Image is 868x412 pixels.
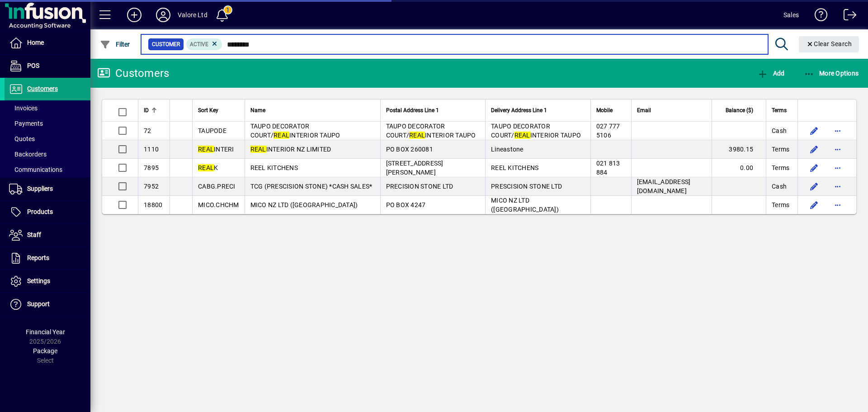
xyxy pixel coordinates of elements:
span: Support [27,300,50,308]
span: Terms [772,200,789,209]
em: REAL [198,146,214,153]
button: More options [830,123,845,138]
td: 3980.15 [712,140,766,159]
em: REAL [198,164,214,171]
button: Filter [98,36,132,52]
span: INTERI [198,146,234,153]
div: Valore Ltd [178,8,208,22]
span: Financial Year [26,328,65,336]
span: Products [27,208,53,215]
span: [STREET_ADDRESS][PERSON_NAME] [386,160,443,176]
div: Customers [97,66,169,81]
span: MICO.CHCHM [198,201,239,208]
a: Backorders [5,147,90,162]
button: Edit [807,161,821,175]
span: MICO NZ LTD ([GEOGRAPHIC_DATA]) [250,201,358,208]
span: Quotes [9,135,35,142]
button: Add [755,65,787,81]
a: Invoices [5,100,90,116]
span: PRECISION STONE LTD [386,183,453,190]
button: Profile [149,7,178,23]
em: REAL [274,132,289,139]
span: Clear Search [806,40,852,47]
div: Name [250,105,375,115]
span: Delivery Address Line 1 [491,105,547,115]
button: Edit [807,179,821,194]
span: PO BOX 260081 [386,146,433,153]
button: Edit [807,123,821,138]
span: TAUPO DECORATOR COURT/ INTERIOR TAUPO [386,123,476,139]
em: REAL [250,146,266,153]
div: Sales [783,8,799,22]
span: POS [27,62,39,69]
span: CABG.PRECI [198,183,236,190]
a: Communications [5,162,90,177]
a: POS [5,55,90,77]
a: Products [5,201,90,223]
span: Cash [772,182,787,191]
button: More Options [802,65,861,81]
button: Edit [807,198,821,212]
span: Communications [9,166,62,173]
span: Add [757,70,784,77]
span: TAUPO DECORATOR COURT/ INTERIOR TAUPO [250,123,340,139]
span: Customers [27,85,58,92]
span: Reports [27,254,49,261]
span: Terms [772,163,789,172]
span: Suppliers [27,185,53,192]
span: Settings [27,277,50,284]
span: Mobile [596,105,613,115]
td: 0.00 [712,159,766,177]
a: Reports [5,247,90,270]
span: Balance ($) [726,105,753,115]
span: Package [33,347,57,355]
a: Quotes [5,131,90,147]
span: REEL KITCHENS [250,164,298,171]
span: Sort Key [198,105,218,115]
a: Staff [5,224,90,246]
span: Home [27,39,44,46]
span: Payments [9,120,43,127]
button: More options [830,179,845,194]
span: Terms [772,105,787,115]
span: INTERIOR NZ LIMITED [250,146,331,153]
span: Active [190,41,208,47]
span: Staff [27,231,41,238]
a: Payments [5,116,90,131]
span: Customer [152,40,180,49]
span: Terms [772,145,789,154]
button: Add [120,7,149,23]
span: 7952 [144,183,159,190]
span: 18800 [144,201,162,208]
span: TAUPO DECORATOR COURT/ INTERIOR TAUPO [491,123,581,139]
span: TAUPODE [198,127,226,134]
button: More options [830,161,845,175]
span: 7895 [144,164,159,171]
span: 021 813 884 [596,160,620,176]
em: REAL [409,132,425,139]
mat-chip: Activation Status: Active [186,38,222,50]
span: Cash [772,126,787,135]
span: PO BOX 4247 [386,201,426,208]
span: Name [250,105,265,115]
a: Settings [5,270,90,293]
span: Lineastone [491,146,524,153]
div: ID [144,105,164,115]
span: ID [144,105,149,115]
a: Support [5,293,90,316]
span: Filter [100,41,130,48]
span: More Options [804,70,859,77]
a: Home [5,32,90,54]
span: TCG (PRESCISION STONE) *CASH SALES* [250,183,373,190]
span: 027 777 5106 [596,123,620,139]
span: 72 [144,127,151,134]
span: Invoices [9,104,38,112]
span: Email [637,105,651,115]
span: 1110 [144,146,159,153]
span: Postal Address Line 1 [386,105,439,115]
a: Suppliers [5,178,90,200]
a: Logout [837,2,857,31]
div: Balance ($) [717,105,761,115]
span: MICO NZ LTD ([GEOGRAPHIC_DATA]) [491,197,559,213]
div: Email [637,105,706,115]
